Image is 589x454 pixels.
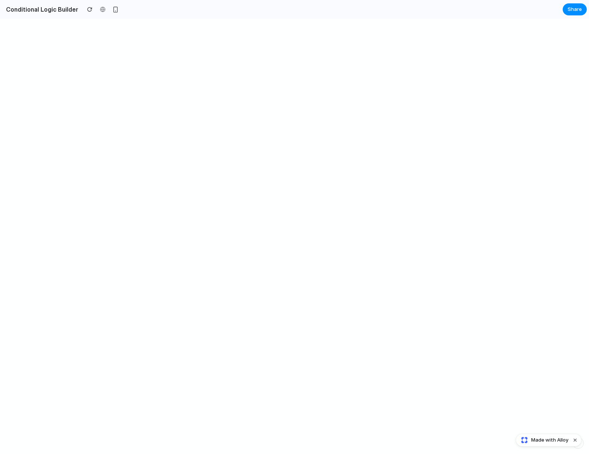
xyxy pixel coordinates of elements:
h2: Conditional Logic Builder [3,5,78,14]
button: Dismiss watermark [571,436,580,445]
a: Made with Alloy [516,436,569,444]
span: Share [568,6,582,13]
button: Share [563,3,587,15]
span: Made with Alloy [531,436,568,444]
